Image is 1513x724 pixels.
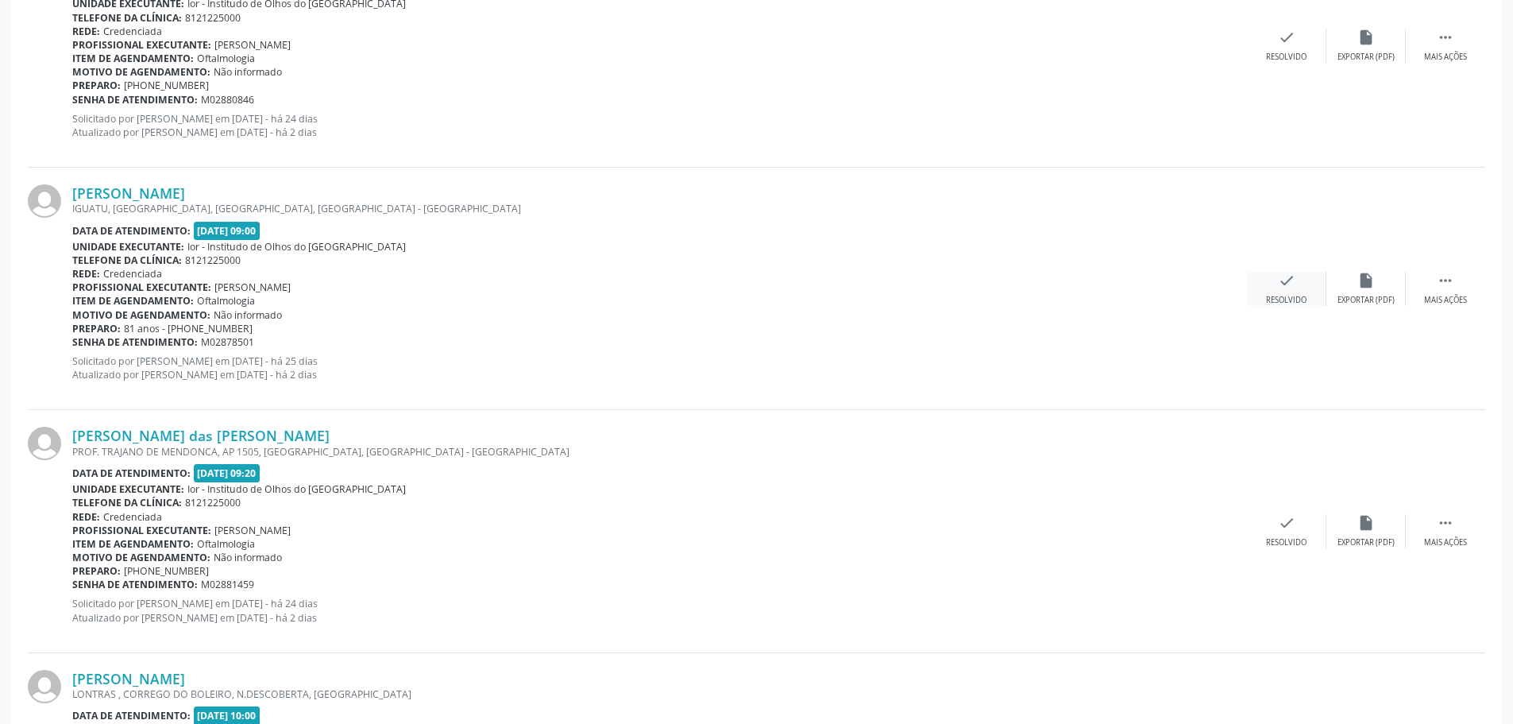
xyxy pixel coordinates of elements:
[1266,537,1307,548] div: Resolvido
[1357,272,1375,289] i: insert_drive_file
[201,335,254,349] span: M02878501
[72,254,182,267] b: Telefone da clínica:
[1357,514,1375,532] i: insert_drive_file
[214,551,282,564] span: Não informado
[185,254,241,267] span: 8121225000
[72,112,1247,139] p: Solicitado por [PERSON_NAME] em [DATE] - há 24 dias Atualizado por [PERSON_NAME] em [DATE] - há 2...
[1357,29,1375,46] i: insert_drive_file
[103,510,162,524] span: Credenciada
[197,294,255,308] span: Oftalmologia
[72,551,210,564] b: Motivo de agendamento:
[124,322,253,335] span: 81 anos - [PHONE_NUMBER]
[72,65,210,79] b: Motivo de agendamento:
[72,537,194,551] b: Item de agendamento:
[1337,295,1395,306] div: Exportar (PDF)
[72,524,211,537] b: Profissional executante:
[201,93,254,106] span: M02880846
[72,38,211,52] b: Profissional executante:
[214,308,282,322] span: Não informado
[72,354,1247,381] p: Solicitado por [PERSON_NAME] em [DATE] - há 25 dias Atualizado por [PERSON_NAME] em [DATE] - há 2...
[1437,514,1454,532] i: 
[201,578,254,591] span: M02881459
[72,240,184,254] b: Unidade executante:
[72,93,198,106] b: Senha de atendimento:
[1424,537,1467,548] div: Mais ações
[72,335,198,349] b: Senha de atendimento:
[72,510,100,524] b: Rede:
[72,281,211,294] b: Profissional executante:
[214,38,291,52] span: [PERSON_NAME]
[72,11,182,25] b: Telefone da clínica:
[72,709,191,722] b: Data de atendimento:
[103,25,162,38] span: Credenciada
[194,222,261,240] span: [DATE] 09:00
[124,79,209,92] span: [PHONE_NUMBER]
[72,202,1247,215] div: IGUATU, [GEOGRAPHIC_DATA], [GEOGRAPHIC_DATA], [GEOGRAPHIC_DATA] - [GEOGRAPHIC_DATA]
[72,79,121,92] b: Preparo:
[124,564,209,578] span: [PHONE_NUMBER]
[185,11,241,25] span: 8121225000
[28,184,61,218] img: img
[72,496,182,509] b: Telefone da clínica:
[1266,52,1307,63] div: Resolvido
[72,482,184,496] b: Unidade executante:
[72,267,100,281] b: Rede:
[1424,52,1467,63] div: Mais ações
[1437,272,1454,289] i: 
[1337,537,1395,548] div: Exportar (PDF)
[1337,52,1395,63] div: Exportar (PDF)
[72,184,185,202] a: [PERSON_NAME]
[194,464,261,482] span: [DATE] 09:20
[1278,514,1295,532] i: check
[1278,272,1295,289] i: check
[72,597,1247,624] p: Solicitado por [PERSON_NAME] em [DATE] - há 24 dias Atualizado por [PERSON_NAME] em [DATE] - há 2...
[1424,295,1467,306] div: Mais ações
[214,65,282,79] span: Não informado
[1437,29,1454,46] i: 
[187,482,406,496] span: Ior - Institudo de Olhos do [GEOGRAPHIC_DATA]
[197,537,255,551] span: Oftalmologia
[72,564,121,578] b: Preparo:
[72,25,100,38] b: Rede:
[28,670,61,703] img: img
[72,52,194,65] b: Item de agendamento:
[214,524,291,537] span: [PERSON_NAME]
[72,670,185,687] a: [PERSON_NAME]
[1278,29,1295,46] i: check
[72,578,198,591] b: Senha de atendimento:
[103,267,162,281] span: Credenciada
[187,240,406,254] span: Ior - Institudo de Olhos do [GEOGRAPHIC_DATA]
[72,445,1247,459] div: PROF. TRAJANO DE MENDONCA, AP 1505, [GEOGRAPHIC_DATA], [GEOGRAPHIC_DATA] - [GEOGRAPHIC_DATA]
[72,427,330,444] a: [PERSON_NAME] das [PERSON_NAME]
[72,687,1247,701] div: LONTRAS , CORREGO DO BOLEIRO, N.DESCOBERTA, [GEOGRAPHIC_DATA]
[72,224,191,238] b: Data de atendimento:
[72,467,191,480] b: Data de atendimento:
[185,496,241,509] span: 8121225000
[28,427,61,460] img: img
[72,322,121,335] b: Preparo:
[214,281,291,294] span: [PERSON_NAME]
[1266,295,1307,306] div: Resolvido
[197,52,255,65] span: Oftalmologia
[72,308,210,322] b: Motivo de agendamento:
[72,294,194,308] b: Item de agendamento:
